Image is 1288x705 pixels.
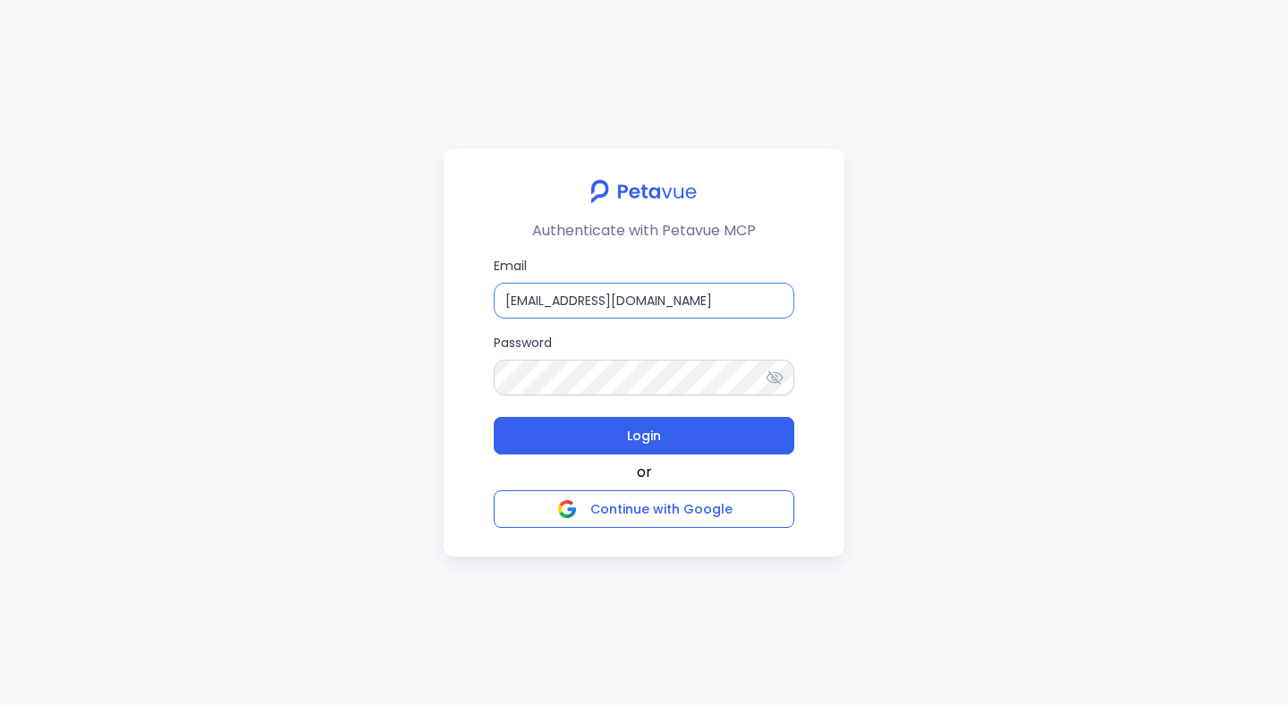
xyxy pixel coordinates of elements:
[494,333,794,395] label: Password
[494,360,794,395] input: Password
[579,170,708,213] img: petavue logo
[627,423,661,448] span: Login
[494,490,794,528] button: Continue with Google
[637,462,652,483] span: or
[494,256,794,319] label: Email
[590,500,733,518] span: Continue with Google
[494,283,794,319] input: Email
[494,417,794,454] button: Login
[532,220,756,242] p: Authenticate with Petavue MCP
